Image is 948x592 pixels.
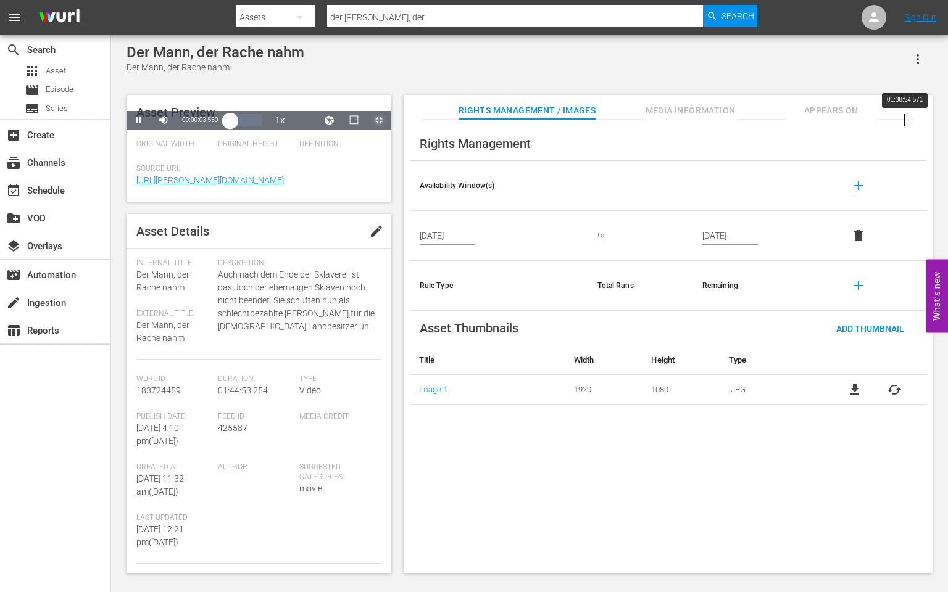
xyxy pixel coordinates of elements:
[136,164,375,174] span: Source Url
[342,111,367,129] button: Picture-in-Picture
[926,260,948,333] button: Open Feedback Widget
[720,375,823,405] td: .JPG
[826,324,914,334] span: Add Thumbnail
[851,278,866,293] span: add
[6,183,21,198] span: Schedule
[136,309,212,319] span: External Title:
[785,103,878,118] span: Appears On
[844,271,873,300] button: add
[6,128,21,142] span: Create
[844,171,873,200] button: add
[644,103,737,118] span: Media Information
[420,136,531,151] span: Rights Management
[127,44,304,61] div: Der Mann, der Rache nahm
[6,268,21,282] span: Automation
[136,269,189,292] span: Der Mann, der Rache nahm
[6,295,21,310] span: Ingestion
[367,111,391,129] button: Non-Fullscreen
[6,211,21,226] span: VOD
[692,261,834,311] th: Remaining
[720,345,823,375] th: Type
[6,43,21,57] span: Search
[218,258,375,268] span: Description:
[299,139,375,149] span: Definition
[25,101,39,116] span: Series
[268,111,293,129] button: Playback Rate
[30,3,89,32] img: ans4CAIJ8jUAAAAAAAAAAAAAAAAAAAAAAAAgQb4GAAAAAAAAAAAAAAAAAAAAAAAAJMjXAAAAAAAAAAAAAAAAAAAAAAAAgAT5G...
[136,139,212,149] span: Original Width
[299,483,322,493] span: movie
[6,155,21,170] span: Channels
[6,239,21,253] span: Overlays
[136,258,212,268] span: Internal Title:
[218,139,293,149] span: Original Height
[588,261,692,311] th: Total Runs
[46,83,73,96] span: Episode
[127,111,151,129] button: Pause
[136,385,181,395] span: 183724459
[362,216,391,246] button: edit
[136,524,184,547] span: [DATE] 12:21 pm ( [DATE] )
[703,5,757,27] button: Search
[420,321,518,335] span: Asset Thumbnails
[136,105,215,120] span: Asset Preview
[218,385,268,395] span: 01:44:53.254
[218,462,293,472] span: Author
[299,374,375,384] span: Type
[218,374,293,384] span: Duration
[565,345,642,375] th: Width
[565,375,642,405] td: 1920
[642,375,720,405] td: 1080
[299,462,375,482] span: Suggested Categories
[46,102,68,115] span: Series
[136,374,212,384] span: Wurl Id
[182,117,218,123] span: 00:00:03.550
[136,224,209,239] span: Asset Details
[136,474,184,496] span: [DATE] 11:32 am ( [DATE] )
[25,83,39,97] span: Episode
[642,345,720,375] th: Height
[218,268,375,333] span: Auch nach dem Ende der Sklaverei ist das Joch der ehemaligen Sklaven noch nicht beendet. Sie schu...
[127,61,304,74] div: Der Mann, der Rache nahm
[136,412,212,422] span: Publish Date
[136,320,189,343] span: Der Mann, der Rache nahm
[847,382,862,397] a: file_download
[136,423,179,446] span: [DATE] 4:10 pm ( [DATE] )
[459,103,596,118] span: Rights Management / Images
[46,65,66,77] span: Asset
[419,385,447,394] a: Image 1
[218,423,247,433] span: 425587
[410,161,588,211] th: Availability Window(s)
[597,231,682,240] div: to
[6,323,21,338] span: Reports
[887,382,902,397] button: cached
[299,385,321,395] span: Video
[844,221,873,250] button: delete
[410,345,565,375] th: Title
[410,261,588,311] th: Rule Type
[369,224,384,239] span: edit
[851,178,866,193] span: add
[317,111,342,129] button: Jump To Time
[299,412,375,422] span: Media Credit
[218,412,293,422] span: Feed ID
[230,114,261,126] div: Progress Bar
[151,111,176,129] button: Mute
[826,317,914,339] button: Add Thumbnail
[136,462,212,472] span: Created At
[25,64,39,78] span: Asset
[136,513,212,523] span: Last Updated
[7,10,22,25] span: menu
[904,12,936,22] a: Sign Out
[721,5,754,27] span: Search
[851,228,866,243] span: delete
[136,175,284,185] a: [URL][PERSON_NAME][DOMAIN_NAME]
